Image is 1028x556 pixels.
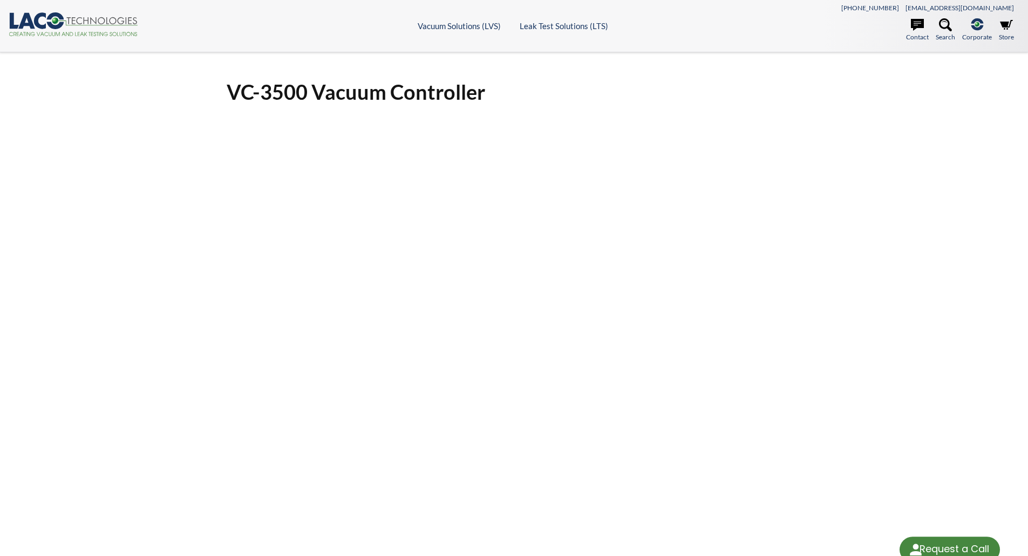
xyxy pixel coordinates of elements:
a: Store [999,18,1014,42]
a: Vacuum Solutions (LVS) [418,21,501,31]
a: Search [936,18,955,42]
a: Contact [906,18,929,42]
a: Leak Test Solutions (LTS) [520,21,608,31]
a: [PHONE_NUMBER] [841,4,899,12]
span: Corporate [962,32,992,42]
h1: VC-3500 Vacuum Controller [227,79,802,105]
a: [EMAIL_ADDRESS][DOMAIN_NAME] [906,4,1014,12]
